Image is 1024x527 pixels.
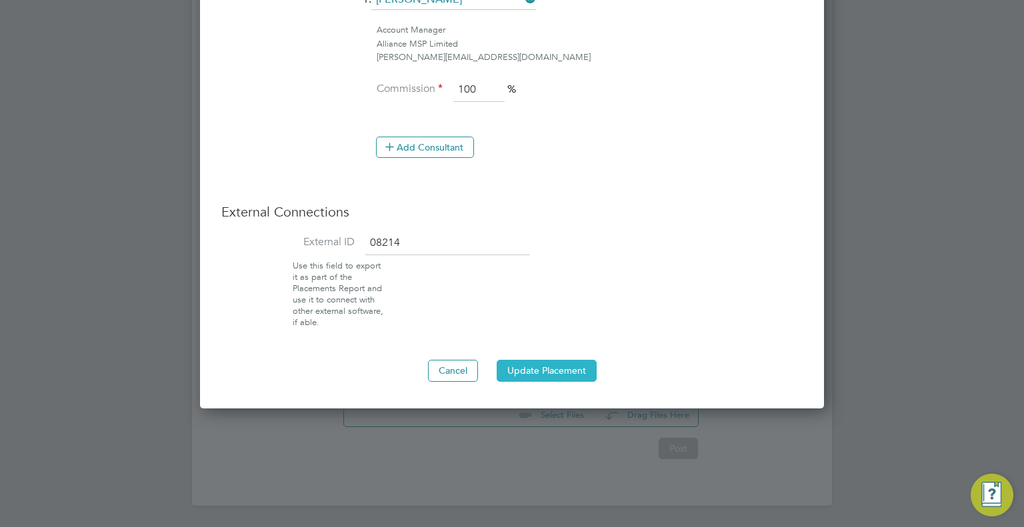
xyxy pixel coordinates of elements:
label: External ID [221,235,355,249]
h3: External Connections [221,203,803,221]
span: % [507,83,516,96]
button: Update Placement [497,360,597,381]
button: Engage Resource Center [971,474,1013,516]
div: [PERSON_NAME][EMAIL_ADDRESS][DOMAIN_NAME] [377,51,803,65]
div: Account Manager [377,23,803,37]
button: Cancel [428,360,478,381]
label: Commission [376,82,443,96]
span: Use this field to export it as part of the Placements Report and use it to connect with other ext... [293,260,383,327]
div: Alliance MSP Limited [377,37,803,51]
button: Add Consultant [376,137,474,158]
